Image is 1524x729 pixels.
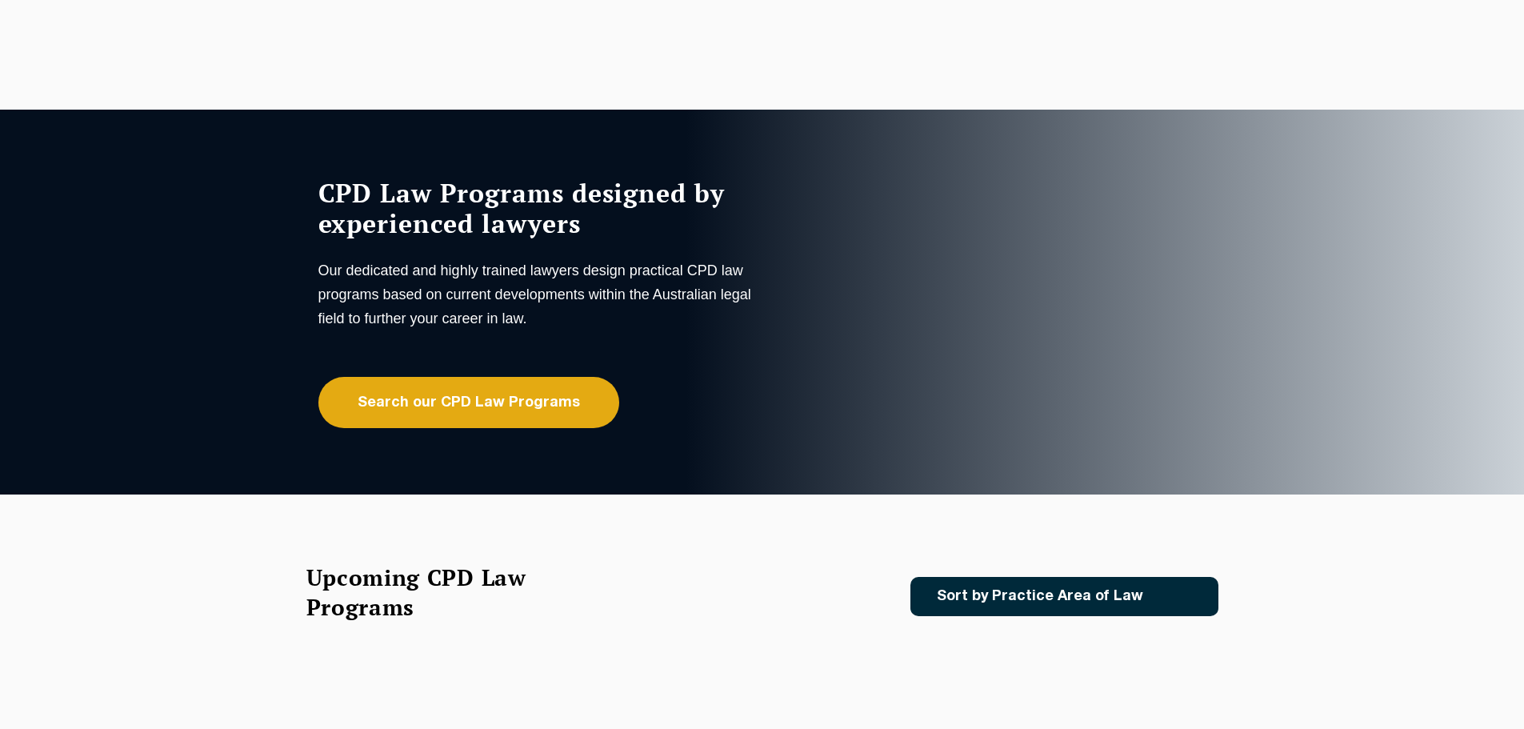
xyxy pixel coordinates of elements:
a: Sort by Practice Area of Law [910,577,1218,616]
h2: Upcoming CPD Law Programs [306,563,566,622]
a: Search our CPD Law Programs [318,377,619,428]
h1: CPD Law Programs designed by experienced lawyers [318,178,758,238]
img: Icon [1169,590,1187,603]
p: Our dedicated and highly trained lawyers design practical CPD law programs based on current devel... [318,258,758,330]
